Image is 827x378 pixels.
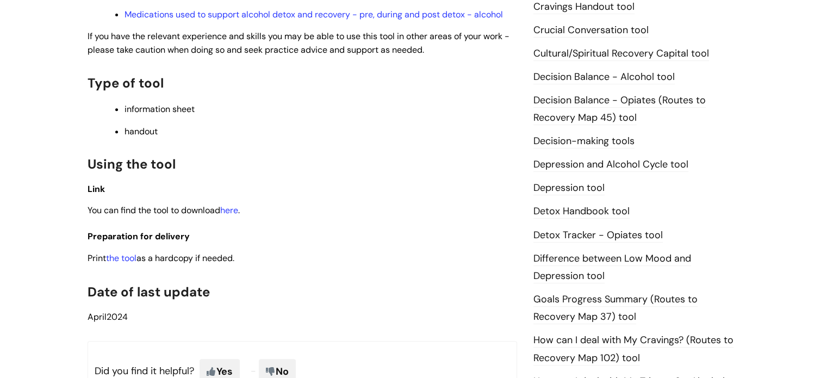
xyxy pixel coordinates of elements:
[88,205,220,216] span: You can find the tool to download
[533,205,630,219] a: Detox Handbook tool
[238,205,240,216] span: .
[533,333,733,365] a: How can I deal with My Cravings? (Routes to Recovery Map 102) tool
[106,252,136,264] a: the tool
[88,311,107,323] span: April
[220,205,238,216] a: here
[533,94,706,125] a: Decision Balance - Opiates (Routes to Recovery Map 45) tool
[533,47,709,61] a: Cultural/Spiritual Recovery Capital tool
[533,23,649,38] a: Crucial Conversation tool
[533,70,675,84] a: Decision Balance - Alcohol tool
[88,156,176,172] span: Using the tool
[88,183,105,195] span: Link
[88,311,128,323] span: 2024
[533,228,663,243] a: Detox Tracker - Opiates tool
[136,252,234,264] span: as a hardcopy if needed.
[125,103,195,115] span: information sheet
[533,293,698,324] a: Goals Progress Summary (Routes to Recovery Map 37) tool
[88,231,190,242] span: Preparation for delivery
[125,9,503,20] a: Medications used to support alcohol detox and recovery - pre, during and post detox - alcohol
[88,75,164,91] span: Type of tool
[88,283,210,300] span: Date of last update
[88,252,106,264] span: Print
[533,158,688,172] a: Depression and Alcohol Cycle tool
[533,252,691,283] a: Difference between Low Mood and Depression tool
[125,126,158,137] span: handout
[533,134,635,148] a: Decision-making tools
[88,30,509,55] span: If you have the relevant experience and skills you may be able to use this tool in other areas of...
[533,181,605,195] a: Depression tool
